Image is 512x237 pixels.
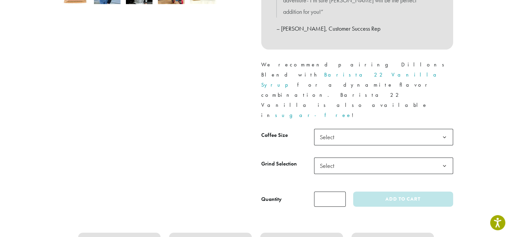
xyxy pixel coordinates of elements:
[317,130,341,144] span: Select
[276,23,438,34] p: – [PERSON_NAME], Customer Success Rep
[314,191,346,207] input: Product quantity
[261,130,314,140] label: Coffee Size
[261,159,314,169] label: Grind Selection
[275,112,352,119] a: sugar-free
[353,191,453,207] button: Add to cart
[314,157,453,174] span: Select
[314,129,453,145] span: Select
[261,71,442,88] a: Barista 22 Vanilla Syrup
[317,159,341,172] span: Select
[261,195,282,203] div: Quantity
[261,60,453,120] p: We recommend pairing Dillons Blend with for a dynamite flavor combination. Barista 22 Vanilla is ...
